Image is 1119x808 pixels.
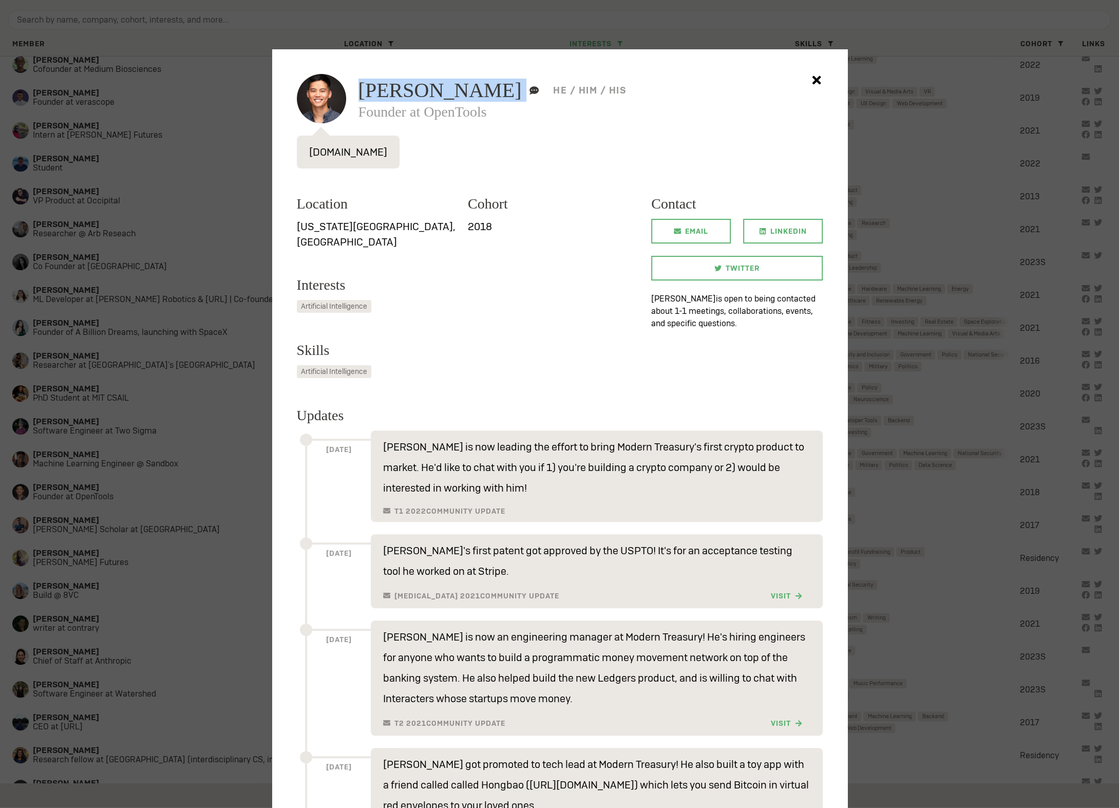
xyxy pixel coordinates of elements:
a: Visit [763,717,810,729]
p: [US_STATE][GEOGRAPHIC_DATA], [GEOGRAPHIC_DATA] [297,219,456,250]
p: 2018 [468,219,627,234]
p: [PERSON_NAME] is open to being contacted about 1-1 meetings, collaborations, events, and specific... [651,293,822,330]
h5: he / him / his [553,86,627,95]
span: [PERSON_NAME] [358,80,522,101]
span: Artificial Intelligence [301,366,367,377]
span: Twitter [726,256,760,280]
h3: Cohort [468,193,627,215]
h6: T1 2022 Community Update [383,506,505,516]
p: [DOMAIN_NAME] [297,136,400,168]
h6: [MEDICAL_DATA] 2021 Community Update [383,591,559,600]
a: Email [651,219,731,243]
h3: Interests [297,274,639,296]
h3: Updates [297,405,823,426]
h6: [DATE] [305,439,371,542]
h3: Founder at OpenTools [358,105,823,119]
span: LinkedIn [770,219,807,243]
span: Artificial Intelligence [301,301,367,312]
a: LinkedIn [743,219,823,243]
h3: Location [297,193,456,215]
a: Twitter [651,256,822,280]
h3: Skills [297,340,639,361]
a: Visit [763,590,810,602]
h6: [DATE] [305,542,371,629]
p: [PERSON_NAME] is now an engineering manager at Modern Treasury! He's hiring engineers for anyone ... [383,627,810,709]
p: [PERSON_NAME]'s first patent got approved by the USPTO! It's for an acceptance testing tool he wo... [383,540,810,581]
h6: [DATE] [305,629,371,756]
h6: T2 2021 Community Update [383,719,505,728]
p: [PERSON_NAME] is now leading the effort to bring Modern Treasury's first crypto product to market... [383,437,810,498]
span: Email [685,219,708,243]
h3: Contact [651,193,822,215]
